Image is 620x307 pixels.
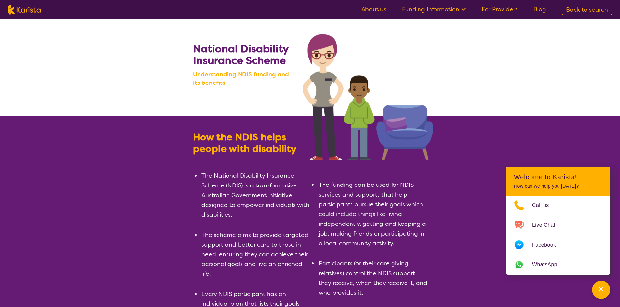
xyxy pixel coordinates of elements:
button: Channel Menu [592,281,610,299]
b: How the NDIS helps people with disability [193,131,296,155]
a: Web link opens in a new tab. [506,255,610,275]
img: Search NDIS services with Karista [303,34,433,160]
span: Live Chat [532,220,563,230]
span: Back to search [566,6,608,14]
p: How can we help you [DATE]? [514,184,602,189]
a: About us [361,6,386,13]
span: Facebook [532,240,564,250]
b: National Disability Insurance Scheme [193,42,288,67]
a: For Providers [482,6,518,13]
li: The National Disability Insurance Scheme (NDIS) is a transformative Australian Government initiat... [201,171,310,220]
a: Back to search [562,5,612,15]
ul: Choose channel [506,196,610,275]
span: Call us [532,200,557,210]
b: Understanding NDIS funding and its benefits [193,70,297,87]
span: WhatsApp [532,260,565,270]
li: Participants (or their care giving relatives) control the NDIS support they receive, when they re... [318,259,427,298]
li: The scheme aims to provide targeted support and better care to those in need, ensuring they can a... [201,230,310,279]
div: Channel Menu [506,167,610,275]
h2: Welcome to Karista! [514,173,602,181]
img: Karista logo [8,5,41,15]
a: Blog [533,6,546,13]
li: The funding can be used for NDIS services and supports that help participants pursue their goals ... [318,180,427,248]
a: Funding Information [402,6,466,13]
